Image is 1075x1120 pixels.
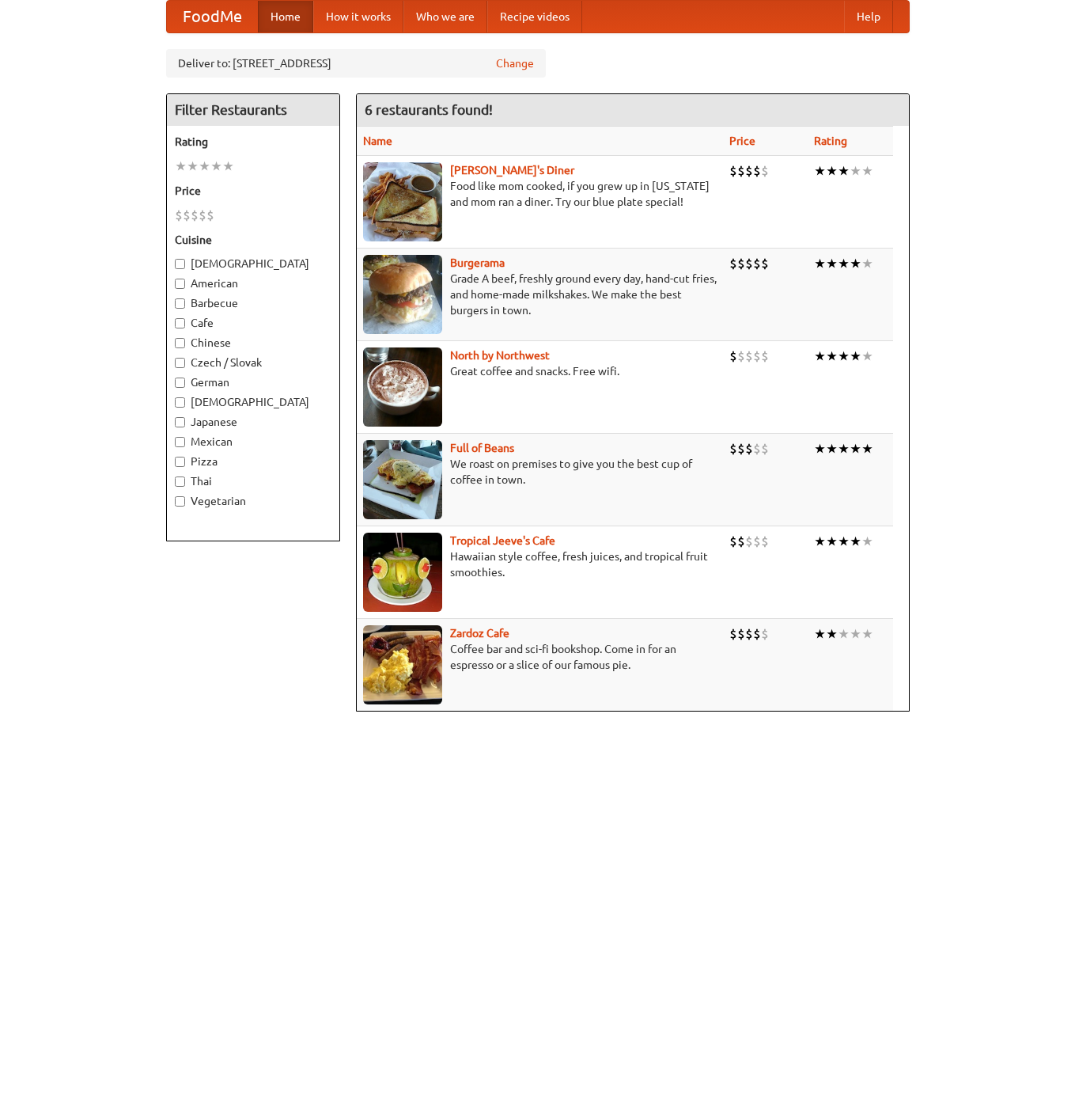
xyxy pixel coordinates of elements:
[850,625,861,643] li: ★
[814,135,847,147] a: Rating
[737,347,745,365] li: $
[363,363,717,379] p: Great coffee and snacks. Free wifi.
[363,178,717,210] p: Food like mom cooked, if you grew up in [US_STATE] and mom ran a diner. Try our blue plate special!
[363,347,442,427] img: north.jpg
[363,625,442,704] img: zardoz.jpg
[729,347,737,365] li: $
[729,440,737,457] li: $
[761,625,769,643] li: $
[363,162,442,241] img: sallys.jpg
[861,440,873,457] li: ★
[175,256,331,271] label: [DEMOGRAPHIC_DATA]
[814,255,826,272] li: ★
[838,162,850,180] li: ★
[363,135,392,147] a: Name
[206,207,214,224] li: $
[737,533,745,550] li: $
[826,162,838,180] li: ★
[745,440,753,457] li: $
[363,440,442,519] img: beans.jpg
[450,164,574,177] b: [PERSON_NAME]'s Diner
[745,533,753,550] li: $
[175,335,331,351] label: Chinese
[183,207,191,224] li: $
[450,256,505,269] a: Burgerama
[496,55,534,71] a: Change
[175,134,331,150] h5: Rating
[745,625,753,643] li: $
[363,533,442,612] img: jeeves.jpg
[175,437,185,447] input: Mexican
[826,440,838,457] li: ★
[761,440,769,457] li: $
[729,135,755,147] a: Price
[753,625,761,643] li: $
[826,347,838,365] li: ★
[175,298,185,309] input: Barbecue
[737,625,745,643] li: $
[175,279,185,289] input: American
[761,255,769,272] li: $
[175,338,185,348] input: Chinese
[861,347,873,365] li: ★
[175,295,331,311] label: Barbecue
[838,625,850,643] li: ★
[199,158,210,175] li: ★
[175,454,331,469] label: Pizza
[814,162,826,180] li: ★
[365,102,493,117] ng-pluralize: 6 restaurants found!
[850,255,861,272] li: ★
[175,318,185,328] input: Cafe
[761,347,769,365] li: $
[175,496,185,507] input: Vegetarian
[363,271,717,318] p: Grade A beef, freshly ground every day, hand-cut fries, and home-made milkshakes. We make the bes...
[850,440,861,457] li: ★
[850,162,861,180] li: ★
[487,1,582,32] a: Recipe videos
[450,442,514,454] b: Full of Beans
[175,232,331,248] h5: Cuisine
[313,1,403,32] a: How it works
[737,255,745,272] li: $
[814,625,826,643] li: ★
[838,440,850,457] li: ★
[861,162,873,180] li: ★
[729,255,737,272] li: $
[729,625,737,643] li: $
[753,347,761,365] li: $
[166,49,546,78] div: Deliver to: [STREET_ADDRESS]
[175,397,185,408] input: [DEMOGRAPHIC_DATA]
[199,207,206,224] li: $
[210,158,222,175] li: ★
[861,533,873,550] li: ★
[729,162,737,180] li: $
[814,440,826,457] li: ★
[175,158,187,175] li: ★
[753,533,761,550] li: $
[850,533,861,550] li: ★
[175,207,183,224] li: $
[175,378,185,388] input: German
[175,394,331,410] label: [DEMOGRAPHIC_DATA]
[745,162,753,180] li: $
[745,255,753,272] li: $
[187,158,199,175] li: ★
[175,473,331,489] label: Thai
[450,534,555,547] a: Tropical Jeeve's Cafe
[826,533,838,550] li: ★
[167,1,258,32] a: FoodMe
[175,358,185,368] input: Czech / Slovak
[191,207,199,224] li: $
[363,255,442,334] img: burgerama.jpg
[729,533,737,550] li: $
[814,533,826,550] li: ★
[175,476,185,487] input: Thai
[450,627,509,640] b: Zardoz Cafe
[737,162,745,180] li: $
[363,456,717,488] p: We roast on premises to give you the best cup of coffee in town.
[175,275,331,291] label: American
[175,183,331,199] h5: Price
[258,1,313,32] a: Home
